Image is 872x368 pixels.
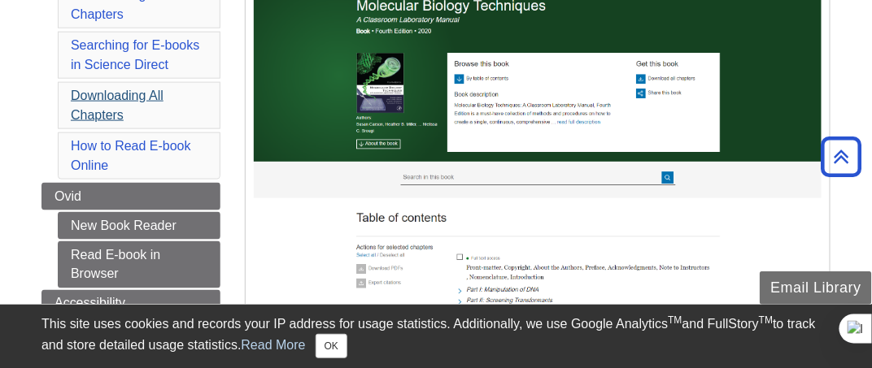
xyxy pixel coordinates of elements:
[54,189,81,203] span: Ovid
[58,241,220,288] a: Read E-book in Browser
[71,139,191,172] a: How to Read E-book Online
[41,290,220,318] a: Accessibility
[816,145,868,167] a: Back to Top
[668,314,682,326] sup: TM
[759,314,773,326] sup: TM
[71,89,163,122] a: Downloading All Chapters
[316,334,347,358] button: Close
[241,338,305,352] a: Read More
[41,183,220,210] a: Ovid
[760,271,872,305] button: Email Library
[71,38,199,71] a: Searching for E-books in Science Direct
[54,297,125,310] span: Accessibility
[41,314,831,358] div: This site uses cookies and records your IP address for usage statistics. Additionally, we use Goo...
[58,212,220,240] a: New Book Reader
